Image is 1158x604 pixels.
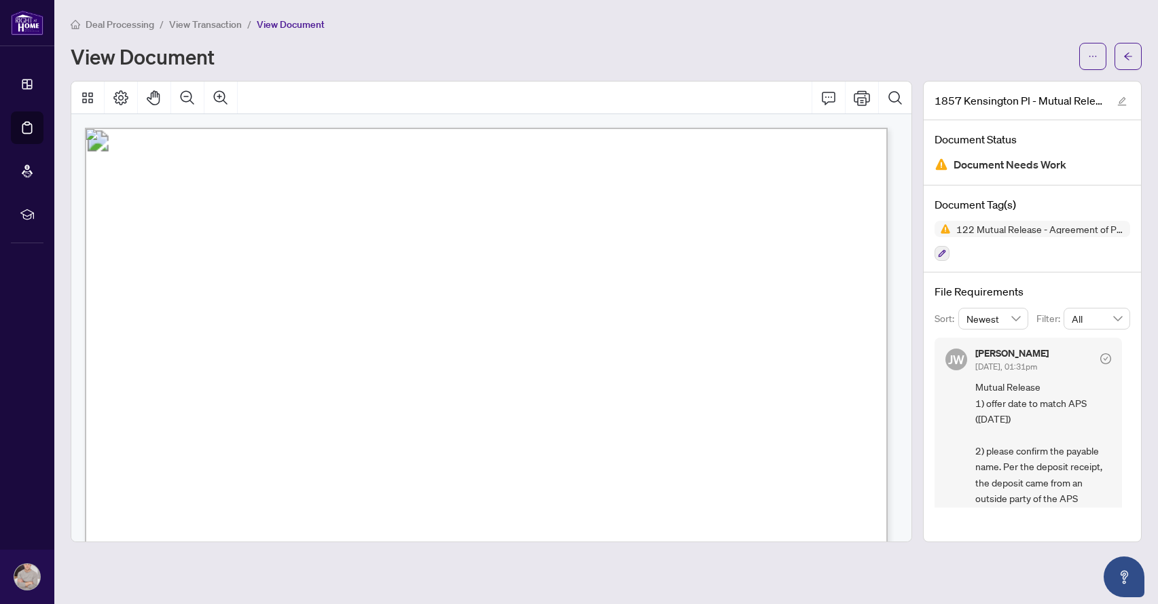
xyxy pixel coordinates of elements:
span: check-circle [1100,353,1111,364]
span: View Transaction [169,18,242,31]
span: 1857 Kensington Pl - Mutual Release.pdf [935,92,1104,109]
img: Document Status [935,158,948,171]
h4: Document Tag(s) [935,196,1130,213]
li: / [247,16,251,32]
h4: Document Status [935,131,1130,147]
span: edit [1117,96,1127,106]
span: [DATE], 01:31pm [975,361,1037,372]
img: Status Icon [935,221,951,237]
span: arrow-left [1123,52,1133,61]
span: JW [948,350,964,369]
span: Newest [966,308,1021,329]
span: View Document [257,18,325,31]
h4: File Requirements [935,283,1130,300]
p: Filter: [1036,311,1064,326]
p: Sort: [935,311,958,326]
img: logo [11,10,43,35]
span: 122 Mutual Release - Agreement of Purchase and Sale [951,224,1130,234]
span: Document Needs Work [954,156,1066,174]
button: Open asap [1104,556,1144,597]
span: All [1072,308,1122,329]
span: Deal Processing [86,18,154,31]
span: home [71,20,80,29]
span: ellipsis [1088,52,1098,61]
h5: [PERSON_NAME] [975,349,1049,358]
img: Profile Icon [14,564,40,590]
li: / [160,16,164,32]
h1: View Document [71,46,215,67]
